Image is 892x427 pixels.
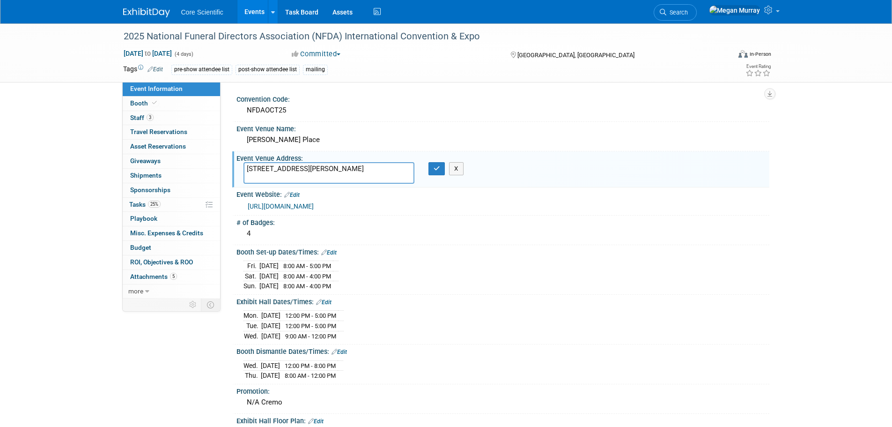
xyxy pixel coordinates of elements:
[749,51,771,58] div: In-Person
[123,169,220,183] a: Shipments
[259,261,279,271] td: [DATE]
[709,5,760,15] img: Megan Murray
[123,64,163,75] td: Tags
[236,414,769,426] div: Exhibit Hall Floor Plan:
[130,99,159,107] span: Booth
[316,299,332,306] a: Edit
[666,9,688,16] span: Search
[745,64,771,69] div: Event Rating
[236,122,769,134] div: Event Venue Name:
[123,111,220,125] a: Staff3
[283,273,331,280] span: 8:00 AM - 4:00 PM
[185,299,201,311] td: Personalize Event Tab Strip
[261,321,280,331] td: [DATE]
[236,384,769,396] div: Promotion:
[283,283,331,290] span: 8:00 AM - 4:00 PM
[243,133,762,147] div: [PERSON_NAME] Place
[243,261,259,271] td: Fri.
[148,201,161,208] span: 25%
[143,50,152,57] span: to
[285,333,336,340] span: 9:00 AM - 12:00 PM
[174,51,193,57] span: (4 days)
[152,100,157,105] i: Booth reservation complete
[243,281,259,291] td: Sun.
[123,183,220,197] a: Sponsorships
[285,322,336,330] span: 12:00 PM - 5:00 PM
[123,270,220,284] a: Attachments5
[123,255,220,270] a: ROI, Objectives & ROO
[259,271,279,281] td: [DATE]
[128,287,143,295] span: more
[130,172,162,179] span: Shipments
[236,295,769,307] div: Exhibit Hall Dates/Times:
[170,273,177,280] span: 5
[243,103,762,118] div: NFDAOCT25
[130,142,186,150] span: Asset Reservations
[261,311,280,321] td: [DATE]
[288,49,344,59] button: Committed
[675,49,772,63] div: Event Format
[130,114,154,121] span: Staff
[123,198,220,212] a: Tasks25%
[236,65,300,75] div: post-show attendee list
[243,371,261,381] td: Thu.
[243,271,259,281] td: Sat.
[147,114,154,121] span: 3
[130,215,157,222] span: Playbook
[130,186,170,194] span: Sponsorships
[517,52,634,59] span: [GEOGRAPHIC_DATA], [GEOGRAPHIC_DATA]
[308,418,324,425] a: Edit
[181,8,223,16] span: Core Scientific
[130,85,183,92] span: Event Information
[123,154,220,168] a: Giveaways
[243,395,762,410] div: N/A Cremo
[201,299,220,311] td: Toggle Event Tabs
[259,281,279,291] td: [DATE]
[123,82,220,96] a: Event Information
[123,212,220,226] a: Playbook
[243,226,762,241] div: 4
[283,262,331,270] span: 8:00 AM - 5:00 PM
[123,8,170,17] img: ExhibitDay
[261,371,280,381] td: [DATE]
[123,285,220,299] a: more
[130,244,151,251] span: Budget
[236,151,769,163] div: Event Venue Address:
[236,245,769,257] div: Booth Set-up Dates/Times:
[285,312,336,319] span: 12:00 PM - 5:00 PM
[243,311,261,321] td: Mon.
[123,125,220,139] a: Travel Reservations
[261,331,280,341] td: [DATE]
[123,140,220,154] a: Asset Reservations
[321,249,337,256] a: Edit
[285,372,336,379] span: 8:00 AM - 12:00 PM
[130,157,161,165] span: Giveaways
[261,360,280,371] td: [DATE]
[123,241,220,255] a: Budget
[130,258,193,266] span: ROI, Objectives & ROO
[248,202,314,210] a: [URL][DOMAIN_NAME]
[654,4,697,21] a: Search
[243,321,261,331] td: Tue.
[120,28,716,45] div: 2025 National Funeral Directors Association (NFDA) International Convention & Expo
[303,65,328,75] div: mailing
[130,273,177,280] span: Attachments
[123,226,220,240] a: Misc. Expenses & Credits
[243,331,261,341] td: Wed.
[243,360,261,371] td: Wed.
[236,187,769,200] div: Event Website:
[123,49,172,58] span: [DATE] [DATE]
[236,345,769,357] div: Booth Dismantle Dates/Times:
[171,65,232,75] div: pre-show attendee list
[147,66,163,73] a: Edit
[236,92,769,104] div: Convention Code:
[738,50,748,58] img: Format-Inperson.png
[284,192,300,198] a: Edit
[130,229,203,237] span: Misc. Expenses & Credits
[332,349,347,355] a: Edit
[123,97,220,111] a: Booth
[236,216,769,227] div: # of Badges:
[129,201,161,208] span: Tasks
[449,162,464,175] button: X
[130,128,187,135] span: Travel Reservations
